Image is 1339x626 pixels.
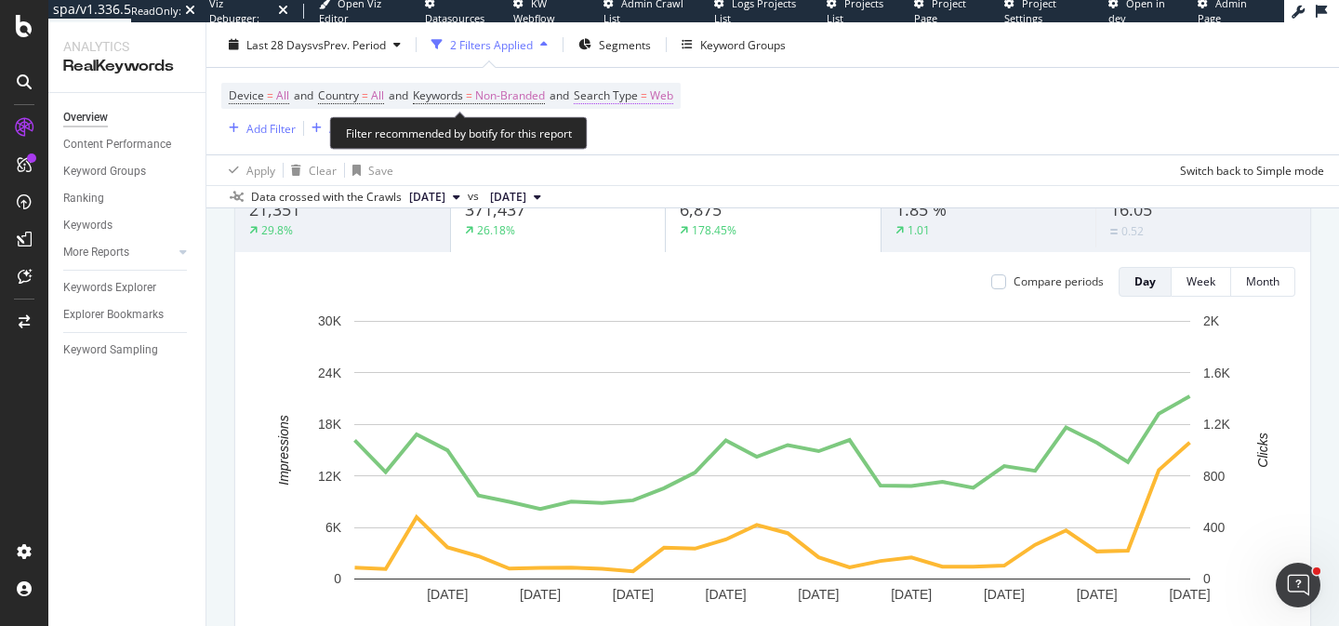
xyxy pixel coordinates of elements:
[599,36,651,52] span: Segments
[309,162,337,178] div: Clear
[63,340,192,360] a: Keyword Sampling
[641,87,647,103] span: =
[680,198,722,220] span: 6,875
[371,83,384,109] span: All
[450,36,533,52] div: 2 Filters Applied
[246,162,275,178] div: Apply
[63,135,171,154] div: Content Performance
[312,36,386,52] span: vs Prev. Period
[63,305,164,325] div: Explorer Bookmarks
[1119,267,1172,297] button: Day
[520,587,561,602] text: [DATE]
[362,87,368,103] span: =
[1134,273,1156,289] div: Day
[1203,571,1211,586] text: 0
[1203,520,1226,535] text: 400
[1172,267,1231,297] button: Week
[798,587,839,602] text: [DATE]
[908,222,930,238] div: 1.01
[330,117,588,150] div: Filter recommended by botify for this report
[1203,366,1230,380] text: 1.6K
[294,87,313,103] span: and
[1246,273,1279,289] div: Month
[1121,223,1144,239] div: 0.52
[477,222,515,238] div: 26.18%
[465,198,525,220] span: 371,437
[304,117,414,140] button: Add Filter Group
[318,87,359,103] span: Country
[63,108,192,127] a: Overview
[267,87,273,103] span: =
[490,189,526,206] span: 2025 Jul. 14th
[706,587,747,602] text: [DATE]
[613,587,654,602] text: [DATE]
[483,186,549,208] button: [DATE]
[318,313,342,328] text: 30K
[1110,229,1118,234] img: Equal
[345,155,393,185] button: Save
[402,186,468,208] button: [DATE]
[63,162,192,181] a: Keyword Groups
[284,155,337,185] button: Clear
[475,83,545,109] span: Non-Branded
[276,415,291,485] text: Impressions
[63,243,174,262] a: More Reports
[550,87,569,103] span: and
[674,30,793,60] button: Keyword Groups
[63,37,191,56] div: Analytics
[692,222,736,238] div: 178.45%
[1203,313,1220,328] text: 2K
[325,520,342,535] text: 6K
[318,417,342,432] text: 18K
[334,571,341,586] text: 0
[131,4,181,19] div: ReadOnly:
[261,222,293,238] div: 29.8%
[63,305,192,325] a: Explorer Bookmarks
[318,366,342,380] text: 24K
[1110,198,1152,220] span: 16.05
[246,120,296,136] div: Add Filter
[466,87,472,103] span: =
[63,189,192,208] a: Ranking
[1203,469,1226,484] text: 800
[63,162,146,181] div: Keyword Groups
[63,56,191,77] div: RealKeywords
[318,469,342,484] text: 12K
[249,198,300,220] span: 21,351
[251,189,402,206] div: Data crossed with the Crawls
[891,587,932,602] text: [DATE]
[1173,155,1324,185] button: Switch back to Simple mode
[63,216,113,235] div: Keywords
[571,30,658,60] button: Segments
[1187,273,1215,289] div: Week
[63,278,192,298] a: Keywords Explorer
[229,87,264,103] span: Device
[1014,273,1104,289] div: Compare periods
[895,198,947,220] span: 1.85 %
[409,189,445,206] span: 2025 Aug. 11th
[1231,267,1295,297] button: Month
[425,11,484,25] span: Datasources
[424,30,555,60] button: 2 Filters Applied
[650,83,673,109] span: Web
[63,216,192,235] a: Keywords
[63,189,104,208] div: Ranking
[368,162,393,178] div: Save
[221,117,296,140] button: Add Filter
[63,135,192,154] a: Content Performance
[389,87,408,103] span: and
[468,188,483,205] span: vs
[413,87,463,103] span: Keywords
[1276,563,1320,607] iframe: Intercom live chat
[1077,587,1118,602] text: [DATE]
[574,87,638,103] span: Search Type
[221,30,408,60] button: Last 28 DaysvsPrev. Period
[1169,587,1210,602] text: [DATE]
[427,587,468,602] text: [DATE]
[221,155,275,185] button: Apply
[1180,162,1324,178] div: Switch back to Simple mode
[1255,433,1270,467] text: Clicks
[63,243,129,262] div: More Reports
[63,340,158,360] div: Keyword Sampling
[63,278,156,298] div: Keywords Explorer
